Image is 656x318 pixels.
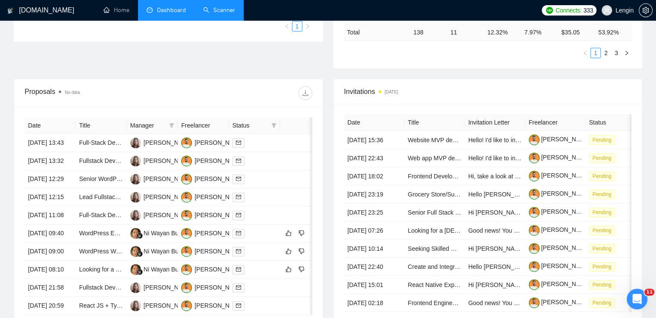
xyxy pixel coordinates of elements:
a: homeHome [104,6,129,14]
a: WordPress Website Development for Event Booking [79,248,219,255]
div: [PERSON_NAME] [195,301,244,310]
span: dashboard [147,7,153,13]
span: Pending [589,244,615,253]
img: c1NLmzrk-0pBZjOo1nLSJnOz0itNHKTdmMHAt8VIsLFzaWqqsJDJtcFyV3OYvrqgu3 [529,134,540,145]
span: mail [236,267,241,272]
a: Frontend Developer (React/Next) [408,173,497,180]
div: [PERSON_NAME] [195,228,244,238]
a: TM[PERSON_NAME] [181,265,244,272]
td: WordPress Expert Needed for Exceptional Website Development [75,224,126,243]
a: Pending [589,209,618,215]
time: [DATE] [385,90,398,94]
span: Dashboard [157,6,186,14]
div: [PERSON_NAME] [144,174,193,184]
span: filter [271,123,276,128]
span: like [286,266,292,273]
a: setting [639,7,653,14]
img: NB [130,174,141,184]
a: Fullstack Developer (Node.js/React) for SaaS Project [79,157,221,164]
td: Create and Integrate Custom PDF Report Generator (Figma Design + PHP Dashboard Enhancements) [405,258,465,276]
span: like [286,248,292,255]
li: 2 [601,48,611,58]
td: [DATE] 15:01 [344,276,405,294]
div: [PERSON_NAME] [195,283,244,292]
img: NB [130,192,141,203]
a: Pending [589,172,618,179]
a: TM[PERSON_NAME] [181,302,244,309]
div: [PERSON_NAME] [195,174,244,184]
span: Pending [589,153,615,163]
img: NB [130,156,141,166]
a: 1 [591,48,600,58]
td: Fullstack Developer Needed for Ongoing Projects [75,279,126,297]
div: [PERSON_NAME] [195,210,244,220]
td: [DATE] 02:18 [344,294,405,312]
td: [DATE] 07:26 [344,221,405,240]
td: Looking for a SUPERSTAR Full Stack Wordpress Developer (APIs + REACT/NEXT) [75,261,126,279]
span: Pending [589,171,615,181]
button: left [282,21,292,31]
a: NWNi Wayan Budiarti [130,247,192,254]
td: 12.32 % [484,24,521,41]
a: 3 [612,48,621,58]
td: Lead Fullstack Developer (Node.js/React/Next.js) – SaaS Platform Development [75,188,126,206]
span: Pending [589,280,615,290]
td: [DATE] 23:19 [344,185,405,203]
a: NWNi Wayan Budiarti [130,265,192,272]
button: like [283,246,294,256]
a: NB[PERSON_NAME] [130,175,193,182]
span: dislike [298,266,304,273]
a: Pending [589,299,618,306]
img: NB [130,282,141,293]
a: [PERSON_NAME] [529,244,591,251]
span: mail [236,176,241,181]
a: Grocery Store/Supermarket Website Developer [408,191,534,198]
td: React Native Expert for AI-Powered Pregnancy App (3D Avatar + AR) [405,276,465,294]
img: gigradar-bm.png [137,233,143,239]
th: Freelancer [525,114,586,131]
td: 53.92 % [595,24,632,41]
td: Senior Full Stack Developer [405,203,465,221]
td: [DATE] 23:25 [344,203,405,221]
a: 1 [292,22,302,31]
div: Proposals [25,86,168,100]
img: upwork-logo.png [546,7,553,14]
td: React JS + Typescript Developer [75,297,126,315]
img: TM [181,192,192,203]
span: Pending [589,298,615,308]
li: 1 [292,21,302,31]
button: download [298,86,312,100]
a: NB[PERSON_NAME] [130,211,193,218]
a: [PERSON_NAME] [529,281,591,287]
div: [PERSON_NAME] [195,156,244,165]
a: TM[PERSON_NAME] [181,175,244,182]
span: Pending [589,135,615,145]
img: c1NLmzrk-0pBZjOo1nLSJnOz0itNHKTdmMHAt8VIsLFzaWqqsJDJtcFyV3OYvrqgu3 [529,171,540,181]
img: TM [181,137,192,148]
span: filter [167,119,176,132]
a: Lead Fullstack Developer (Node.js/React/Next.js) – SaaS Platform Development [79,193,294,200]
td: [DATE] 22:43 [344,149,405,167]
span: Pending [589,190,615,199]
a: Senior Full Stack Developer [408,209,483,216]
a: [PERSON_NAME] [529,154,591,161]
a: TM[PERSON_NAME] [181,229,244,236]
a: NB[PERSON_NAME] [130,157,193,164]
span: filter [270,119,278,132]
a: React JS + Typescript Developer [79,302,167,309]
a: Pending [589,154,618,161]
a: Fullstack Developer Needed for Ongoing Projects [79,284,211,291]
a: [PERSON_NAME] [529,136,591,143]
td: Looking for a FE dev to build a clickable prototype [405,221,465,240]
button: like [283,228,294,238]
span: No data [65,90,80,95]
a: TM[PERSON_NAME] [181,157,244,164]
td: [DATE] 15:36 [344,131,405,149]
td: [DATE] 12:15 [25,188,75,206]
div: [PERSON_NAME] [144,192,193,202]
a: Looking for a SUPERSTAR Full Stack Wordpress Developer (APIs + REACT/NEXT) [79,266,304,273]
button: right [621,48,632,58]
td: Full-Stack Developer for E-commerce MVP [75,134,126,152]
span: mail [236,158,241,163]
a: TM[PERSON_NAME] [181,284,244,290]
